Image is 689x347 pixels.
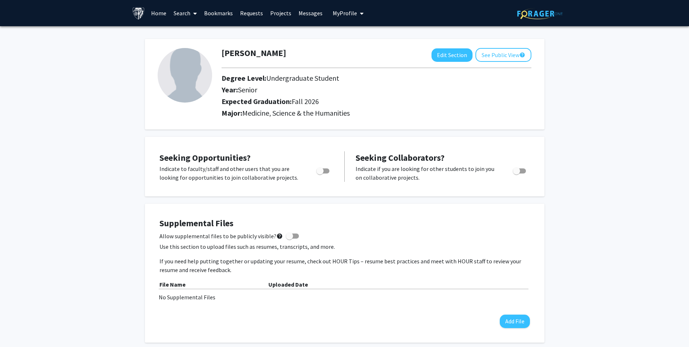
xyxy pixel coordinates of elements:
[222,85,494,94] h2: Year:
[266,73,339,83] span: Undergraduate Student
[159,281,186,288] b: File Name
[333,9,357,17] span: My Profile
[313,164,333,175] div: Toggle
[475,48,531,62] button: See Public View
[159,152,251,163] span: Seeking Opportunities?
[517,8,563,19] img: ForagerOne Logo
[5,314,31,342] iframe: Chat
[222,74,494,83] h2: Degree Level:
[268,281,308,288] b: Uploaded Date
[222,109,531,117] h2: Major:
[267,0,295,26] a: Projects
[147,0,170,26] a: Home
[158,48,212,103] img: Profile Picture
[159,232,283,240] span: Allow supplemental files to be publicly visible?
[510,164,530,175] div: Toggle
[132,7,145,20] img: Johns Hopkins University Logo
[519,51,525,59] mat-icon: help
[222,48,286,59] h1: [PERSON_NAME]
[159,293,531,302] div: No Supplemental Files
[200,0,236,26] a: Bookmarks
[236,0,267,26] a: Requests
[292,97,319,106] span: Fall 2026
[159,257,530,274] p: If you need help putting together or updating your resume, check out HOUR Tips – resume best prac...
[159,218,530,229] h4: Supplemental Files
[159,164,303,182] p: Indicate to faculty/staff and other users that you are looking for opportunities to join collabor...
[222,97,494,106] h2: Expected Graduation:
[170,0,200,26] a: Search
[356,152,445,163] span: Seeking Collaborators?
[431,48,473,62] button: Edit Section
[159,242,530,251] p: Use this section to upload files such as resumes, transcripts, and more.
[295,0,326,26] a: Messages
[500,315,530,328] button: Add File
[356,164,499,182] p: Indicate if you are looking for other students to join you on collaborative projects.
[276,232,283,240] mat-icon: help
[238,85,257,94] span: Senior
[242,108,350,117] span: Medicine, Science & the Humanities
